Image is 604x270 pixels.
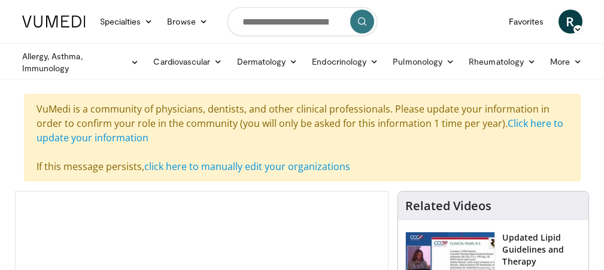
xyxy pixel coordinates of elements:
[502,10,551,34] a: Favorites
[24,94,581,181] div: VuMedi is a community of physicians, dentists, and other clinical professionals. Please update yo...
[93,10,160,34] a: Specialties
[543,50,589,74] a: More
[405,199,491,213] h4: Related Videos
[230,50,305,74] a: Dermatology
[144,160,350,173] a: click here to manually edit your organizations
[386,50,462,74] a: Pulmonology
[15,50,147,74] a: Allergy, Asthma, Immunology
[305,50,386,74] a: Endocrinology
[22,16,86,28] img: VuMedi Logo
[146,50,229,74] a: Cardiovascular
[462,50,543,74] a: Rheumatology
[160,10,215,34] a: Browse
[227,7,377,36] input: Search topics, interventions
[502,232,581,268] h3: Updated Lipid Guidelines and Therapy
[559,10,582,34] a: R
